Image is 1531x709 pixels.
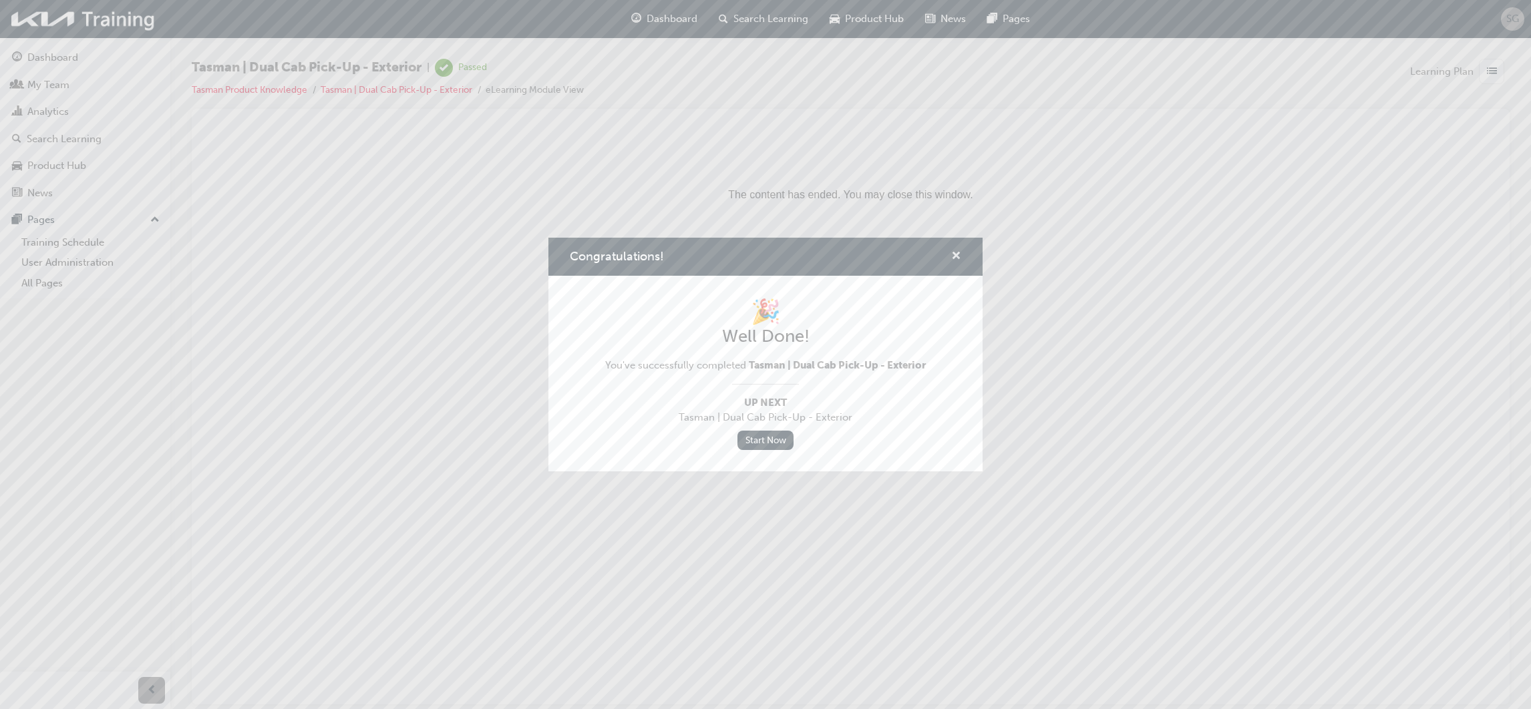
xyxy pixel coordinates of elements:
[749,359,926,371] span: Tasman | Dual Cab Pick-Up - Exterior
[605,395,926,411] span: Up Next
[570,249,664,264] span: Congratulations!
[548,238,983,471] div: Congratulations!
[605,297,926,326] h1: 🎉
[951,248,961,265] button: cross-icon
[605,326,926,347] h2: Well Done!
[605,358,926,373] span: You've successfully completed
[5,11,1291,71] p: The content has ended. You may close this window.
[737,431,794,450] a: Start Now
[951,251,961,263] span: cross-icon
[605,410,926,425] span: Tasman | Dual Cab Pick-Up - Exterior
